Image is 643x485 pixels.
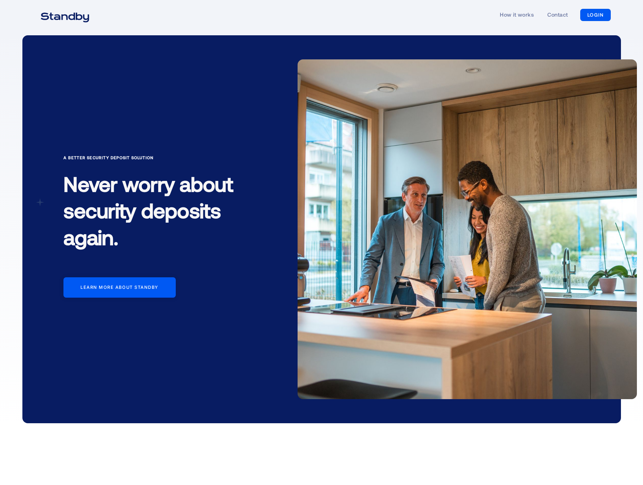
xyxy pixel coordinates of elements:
[63,165,253,261] h1: Never worry about security deposits again.
[80,285,158,290] div: Learn more about standby
[63,277,176,298] a: Learn more about standby
[63,154,253,161] div: A Better Security Deposit Solution
[32,8,98,22] a: home
[580,9,611,21] a: LOGIN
